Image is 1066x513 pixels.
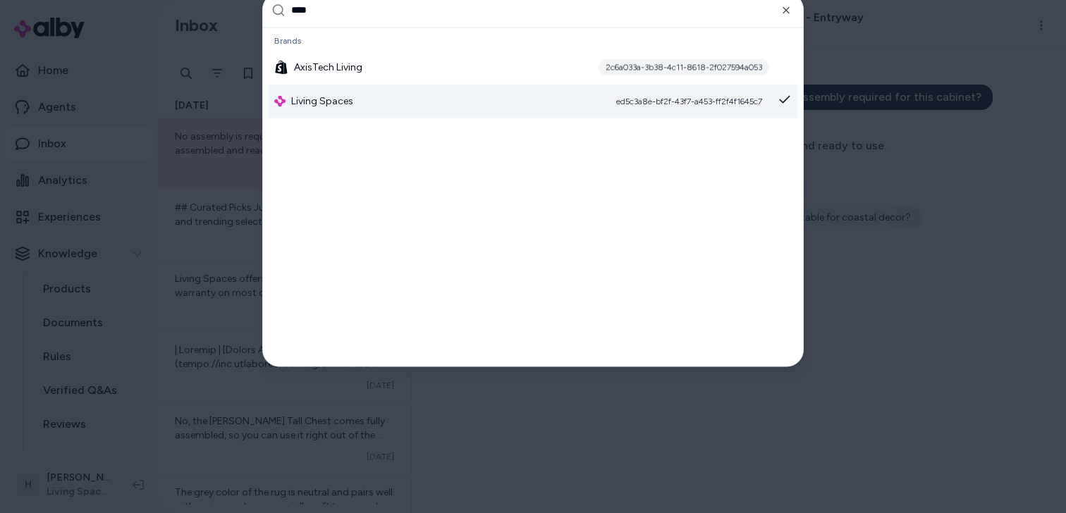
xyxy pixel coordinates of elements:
span: AxisTech Living [294,60,362,74]
div: ed5c3a8e-bf2f-43f7-a453-ff2f4f1645c7 [609,92,769,109]
div: Brands [269,30,797,50]
img: alby Logo [274,95,286,106]
span: Living Spaces [291,94,353,108]
div: Suggestions [263,27,803,366]
div: 2c6a033a-3b38-4c11-8618-2f027594a053 [599,58,769,75]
